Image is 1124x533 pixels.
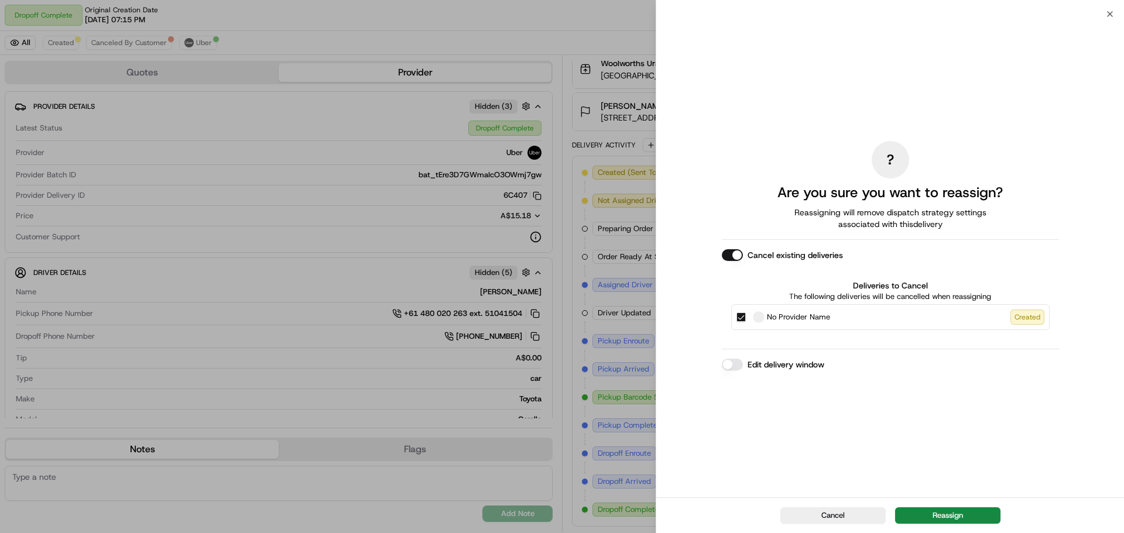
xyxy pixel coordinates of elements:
p: The following deliveries will be cancelled when reassigning [731,291,1050,302]
label: Deliveries to Cancel [731,280,1050,291]
span: Reassigning will remove dispatch strategy settings associated with this delivery [778,207,1003,230]
button: Cancel [780,507,886,524]
h2: Are you sure you want to reassign? [777,183,1003,202]
div: ? [872,141,909,178]
label: Cancel existing deliveries [748,249,843,261]
button: Reassign [895,507,1000,524]
label: Edit delivery window [748,359,824,370]
span: No Provider Name [767,311,830,323]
